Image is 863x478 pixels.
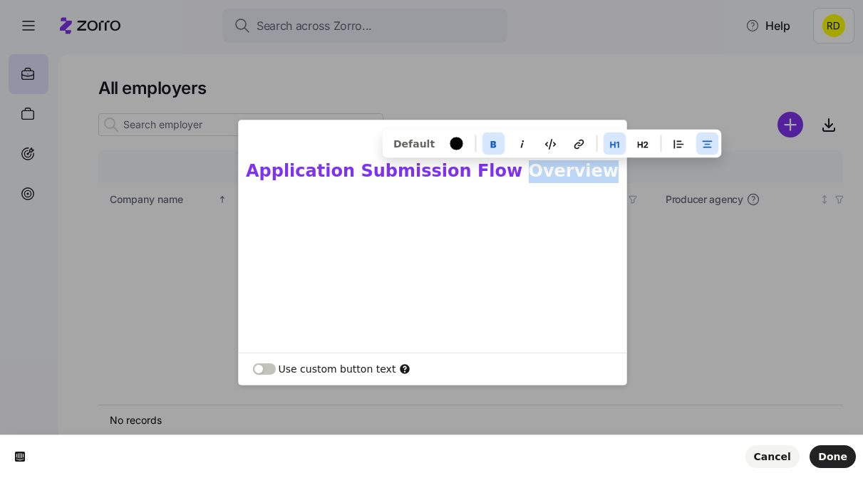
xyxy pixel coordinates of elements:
b: Application Submission Flow Overview [246,161,619,181]
span: Use custom button text [279,362,410,376]
span: Cancel [754,451,791,462]
button: Cancel [745,445,800,468]
button: Done [810,445,856,468]
span: Done [818,451,847,462]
